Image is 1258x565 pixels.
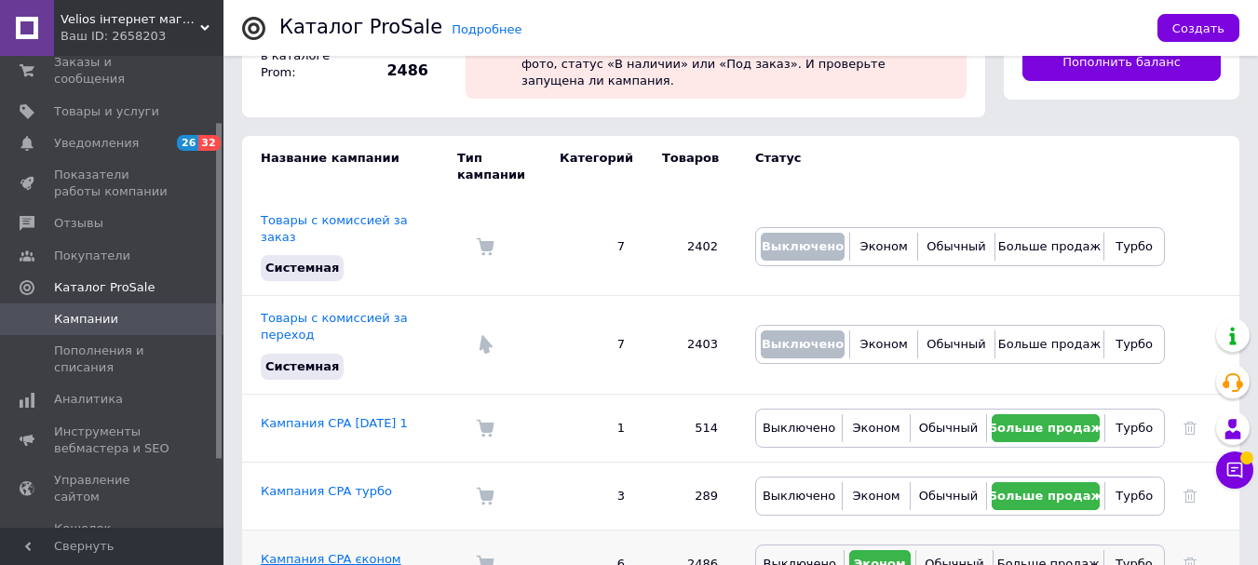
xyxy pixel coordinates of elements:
span: Velios інтернет магазин нижньої білизни [61,11,200,28]
span: Аналитика [54,391,123,408]
button: Выключено [761,482,837,510]
button: Больше продаж [992,482,1099,510]
span: Управление сайтом [54,472,172,505]
button: Больше продаж [992,414,1099,442]
span: Выключено [762,239,844,253]
span: Пополнения и списания [54,343,172,376]
span: Больше продаж [988,421,1102,435]
button: Обычный [915,414,981,442]
span: Турбо [1116,239,1153,253]
a: Подробнее [452,22,521,36]
td: 2402 [643,198,737,296]
span: 2486 [363,61,428,81]
button: Выключено [761,414,837,442]
button: Больше продаж [1000,233,1099,261]
td: 7 [541,198,643,296]
a: Товары с комиссией за заказ [261,213,408,244]
td: 1 [541,394,643,462]
button: Турбо [1110,482,1159,510]
span: Больше продаж [998,239,1101,253]
a: Удалить [1184,421,1197,435]
button: Эконом [847,482,905,510]
span: Обычный [927,337,985,351]
img: Комиссия за заказ [476,419,494,437]
span: Пополнить баланс [1062,54,1181,71]
div: Ваш ID: 2658203 [61,28,223,45]
span: Инструменты вебмастера и SEO [54,424,172,457]
button: Обычный [923,330,989,358]
span: Показатели работы компании [54,167,172,200]
span: Эконом [860,239,908,253]
span: Кампании [54,311,118,328]
img: Комиссия за заказ [476,237,494,256]
span: 32 [198,135,220,151]
span: Системная [265,359,339,373]
td: 7 [541,296,643,395]
button: Больше продаж [1000,330,1099,358]
span: Создать [1172,21,1224,35]
td: Тип кампании [457,136,541,197]
div: Каталог ProSale [279,18,442,37]
td: 2403 [643,296,737,395]
a: Пополнить баланс [1022,44,1221,81]
span: Турбо [1116,337,1153,351]
span: Обычный [919,489,978,503]
span: Эконом [853,489,900,503]
a: Кампания CPA турбо [261,484,392,498]
button: Выключено [761,330,845,358]
span: Эконом [853,421,900,435]
img: Комиссия за заказ [476,487,494,505]
span: Обычный [927,239,985,253]
span: Выключено [762,337,844,351]
span: Турбо [1116,489,1153,503]
td: 514 [643,394,737,462]
td: Статус [737,136,1165,197]
td: 3 [541,462,643,530]
span: Товары и услуги [54,103,159,120]
span: Больше продаж [998,337,1101,351]
td: Категорий [541,136,643,197]
a: Удалить [1184,489,1197,503]
button: Обычный [915,482,981,510]
button: Эконом [847,414,905,442]
span: Выключено [763,421,835,435]
button: Эконом [855,233,913,261]
a: Товары с комиссией за переход [261,311,408,342]
button: Чат с покупателем [1216,451,1253,489]
button: Создать [1157,14,1239,42]
button: Выключено [761,233,845,261]
span: Обычный [919,421,978,435]
button: Турбо [1109,233,1159,261]
span: Больше продаж [988,489,1102,503]
img: Комиссия за переход [476,335,494,354]
span: 26 [177,135,198,151]
button: Обычный [923,233,989,261]
span: Отзывы [54,215,103,232]
span: Каталог ProSale [54,279,155,296]
td: Товаров [643,136,737,197]
button: Турбо [1109,330,1159,358]
span: Выключено [763,489,835,503]
span: Системная [265,261,339,275]
button: Эконом [855,330,913,358]
td: Название кампании [242,136,457,197]
a: Кампания CPA [DATE] 1 [261,416,408,430]
span: Кошелек компании [54,520,172,554]
span: Турбо [1116,421,1153,435]
td: 289 [643,462,737,530]
button: Турбо [1110,414,1159,442]
span: Уведомления [54,135,139,152]
span: Эконом [860,337,908,351]
span: Заказы и сообщения [54,54,172,87]
span: Покупатели [54,248,130,264]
